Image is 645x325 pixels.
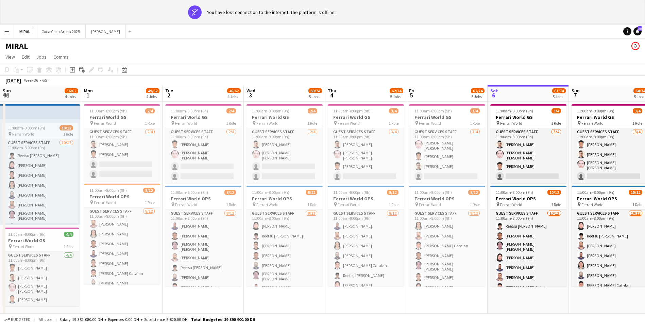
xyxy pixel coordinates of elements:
button: Coca Coca Arena 2025 [36,25,86,38]
span: 8/12 [224,190,236,195]
span: 2 [164,91,173,99]
app-card-role: Guest Services Staff3/411:00am-8:00pm (9h)[PERSON_NAME][PERSON_NAME] [PERSON_NAME][PERSON_NAME] [490,128,566,183]
app-job-card: 11:00am-8:00pm (9h)2/4Ferrari World GS Ferrari World1 RoleGuest Services Staff2/411:00am-8:00pm (... [84,104,160,181]
span: 1 Role [226,121,236,126]
h3: Ferrari World OPS [490,196,566,202]
div: 4 Jobs [146,94,159,99]
span: Ferrari World [500,121,522,126]
div: You have lost connection to the internet. The platform is offline. [207,9,336,15]
span: 6 [489,91,498,99]
div: 11:00am-8:00pm (9h)2/4Ferrari World GS Ferrari World1 RoleGuest Services Staff2/411:00am-8:00pm (... [247,104,323,183]
app-job-card: 11:00am-8:00pm (9h)3/4Ferrari World GS Ferrari World1 RoleGuest Services Staff3/411:00am-8:00pm (... [328,104,404,183]
a: 38 [633,27,642,35]
span: 1 [83,91,93,99]
app-card-role: Guest Services Staff2/411:00am-8:00pm (9h)[PERSON_NAME][PERSON_NAME] [84,128,160,181]
span: Ferrari World [175,121,197,126]
app-card-role: Guest Services Staff2/411:00am-8:00pm (9h)[PERSON_NAME][PERSON_NAME] [PERSON_NAME] [247,128,323,183]
span: 11:00am-8:00pm (9h) [252,108,289,113]
span: 1 Role [226,202,236,207]
span: Ferrari World [94,200,116,205]
span: Ferrari World [13,244,35,249]
span: Ferrari World [338,121,360,126]
app-job-card: 11:00am-8:00pm (9h)10/12Ferrari World OPS Ferrari World1 RoleGuest Services Staff10/1211:00am-8:0... [490,186,566,287]
div: 4 Jobs [227,94,240,99]
span: 8/12 [306,190,317,195]
div: 11:00am-8:00pm (9h)8/12Ferrari World OPS Ferrari World1 RoleGuest Services Staff8/1211:00am-8:00p... [84,184,160,284]
span: 11:00am-8:00pm (9h) [577,108,614,113]
span: 1 Role [307,202,317,207]
span: 1 Role [551,202,561,207]
span: 62/74 [471,88,485,93]
a: View [3,52,18,61]
span: Thu [328,88,336,94]
span: Tue [165,88,173,94]
app-job-card: 11:00am-8:00pm (9h)8/12Ferrari World OPS Ferrari World1 RoleGuest Services Staff8/1211:00am-8:00p... [328,186,404,287]
span: Sun [572,88,580,94]
app-card-role: Guest Services Staff4/411:00am-8:00pm (9h)[PERSON_NAME][PERSON_NAME][PERSON_NAME] [PERSON_NAME][P... [3,251,79,306]
h3: Ferrari World OPS [247,196,323,202]
div: Salary 19 382 080.00 DH + Expenses 0.00 DH + Subsistence 8 820.00 DH = [60,317,255,322]
a: Edit [19,52,32,61]
span: View [5,54,15,60]
span: Ferrari World [581,121,604,126]
a: Jobs [34,52,49,61]
span: 11:00am-8:00pm (9h) [496,190,533,195]
app-job-card: 11:00am-8:00pm (9h)3/4Ferrari World GS Ferrari World1 RoleGuest Services Staff3/411:00am-8:00pm (... [490,104,566,183]
span: 1 Role [632,121,642,126]
span: 2/4 [226,108,236,113]
button: MIRAL [14,25,36,38]
span: 61/74 [552,88,566,93]
span: 4 [327,91,336,99]
span: All jobs [37,317,54,322]
app-card-role: Guest Services Staff3/411:00am-8:00pm (9h)[PERSON_NAME] [PERSON_NAME][PERSON_NAME][PERSON_NAME] [409,128,485,183]
span: 1 Role [632,202,642,207]
span: 11:00am-8:00pm (9h) [577,190,614,195]
div: [DATE] [5,77,21,84]
span: Ferrari World [256,121,278,126]
h3: Ferrari World GS [165,114,241,120]
app-job-card: 11:00am-8:00pm (9h)8/12Ferrari World OPS Ferrari World1 RoleGuest Services Staff8/1211:00am-8:00p... [165,186,241,287]
span: 1 Role [470,202,480,207]
app-card-role: Guest Services Staff10/1211:00am-8:00pm (9h)Reetsu [PERSON_NAME][PERSON_NAME][PERSON_NAME][PERSON... [2,139,79,273]
div: GST [42,78,49,83]
span: 31 [2,91,11,99]
h1: MIRAL [5,41,28,51]
div: 4 Jobs [65,94,78,99]
app-job-card: 11:00am-8:00pm (9h)3/4Ferrari World GS Ferrari World1 RoleGuest Services Staff3/411:00am-8:00pm (... [409,104,485,183]
span: 1 Role [551,121,561,126]
span: 1 Role [64,244,73,249]
span: Ferrari World [419,121,441,126]
span: Edit [22,54,30,60]
app-user-avatar: Kate Oliveros [631,42,640,50]
span: Sat [490,88,498,94]
span: 1 Role [307,121,317,126]
h3: Ferrari World GS [490,114,566,120]
span: 4/4 [64,232,73,237]
span: 49/62 [146,88,159,93]
span: Ferrari World [175,202,197,207]
span: 11:00am-8:00pm (9h) [171,108,208,113]
h3: Ferrari World OPS [84,194,160,200]
div: 5 Jobs [309,94,322,99]
span: 1 Role [389,202,398,207]
span: 11:00am-8:00pm (9h) [414,190,452,195]
div: 5 Jobs [471,94,484,99]
span: 11:00am-8:00pm (9h) [252,190,289,195]
span: 11:00am-8:00pm (9h) [8,125,45,130]
span: Ferrari World [500,202,522,207]
a: Comms [51,52,71,61]
span: 11:00am-8:00pm (9h) [89,188,127,193]
div: 11:00am-8:00pm (9h)2/4Ferrari World GS Ferrari World1 RoleGuest Services Staff2/411:00am-8:00pm (... [165,104,241,183]
span: Total Budgeted 19 390 900.00 DH [191,317,255,322]
span: 1 Role [470,121,480,126]
div: 5 Jobs [553,94,565,99]
h3: Ferrari World OPS [409,196,485,202]
span: Ferrari World [12,131,34,137]
span: 11:00am-8:00pm (9h) [171,190,208,195]
h3: Ferrari World OPS [328,196,404,202]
